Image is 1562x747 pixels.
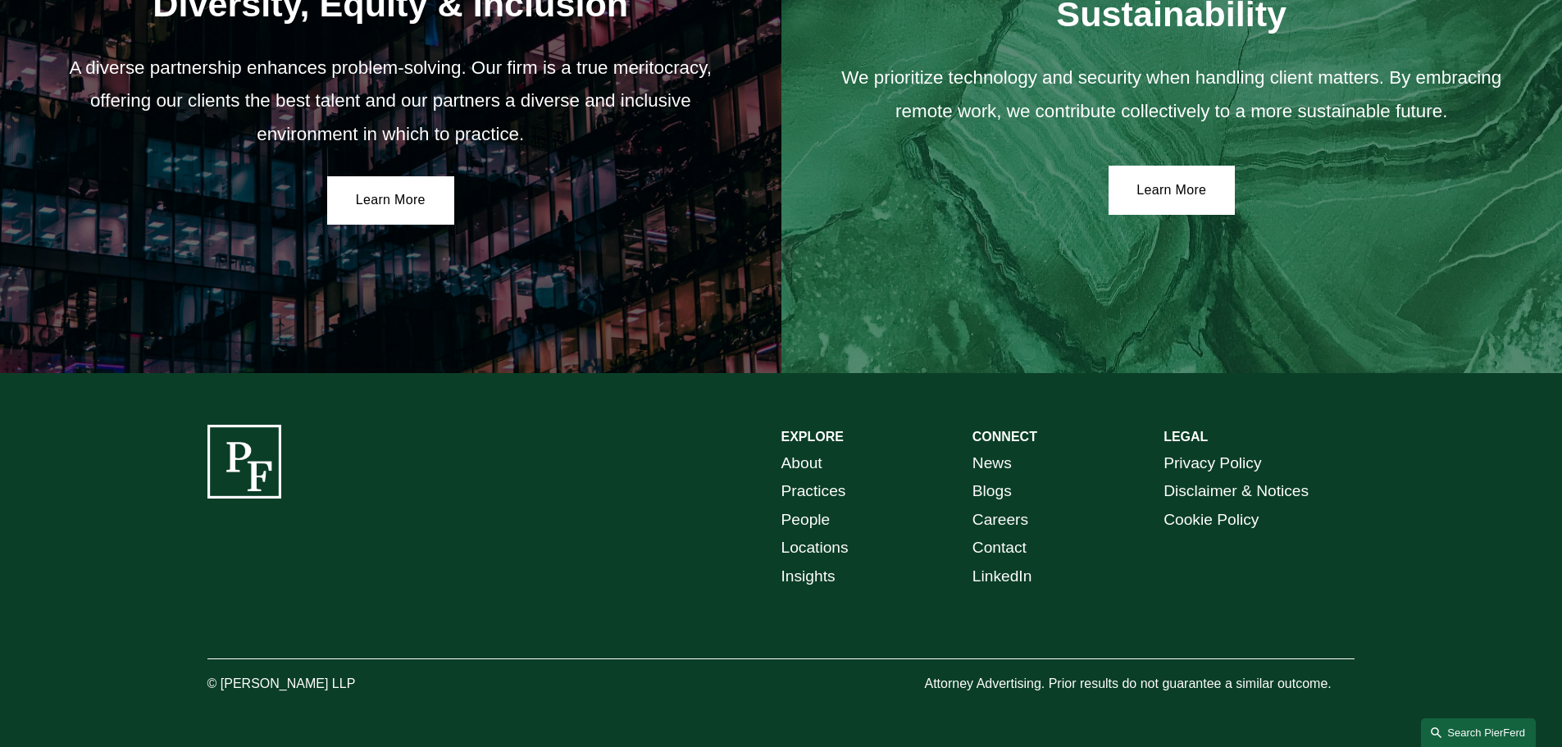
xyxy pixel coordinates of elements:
a: Locations [781,534,849,563]
p: © [PERSON_NAME] LLP [207,672,447,696]
a: Learn More [1109,166,1236,215]
a: About [781,449,822,478]
strong: LEGAL [1164,430,1208,444]
a: LinkedIn [972,563,1032,591]
a: Cookie Policy [1164,506,1259,535]
a: Learn More [327,176,454,225]
a: Disclaimer & Notices [1164,477,1309,506]
a: Careers [972,506,1028,535]
a: People [781,506,831,535]
p: A diverse partnership enhances problem-solving. Our firm is a true meritocracy, offering our clie... [47,52,734,151]
strong: EXPLORE [781,430,844,444]
a: Practices [781,477,846,506]
p: Attorney Advertising. Prior results do not guarantee a similar outcome. [924,672,1355,696]
a: Privacy Policy [1164,449,1261,478]
a: Blogs [972,477,1012,506]
a: News [972,449,1012,478]
a: Contact [972,534,1027,563]
p: We prioritize technology and security when handling client matters. By embracing remote work, we ... [828,61,1515,128]
strong: CONNECT [972,430,1037,444]
a: Insights [781,563,836,591]
a: Search this site [1421,718,1536,747]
